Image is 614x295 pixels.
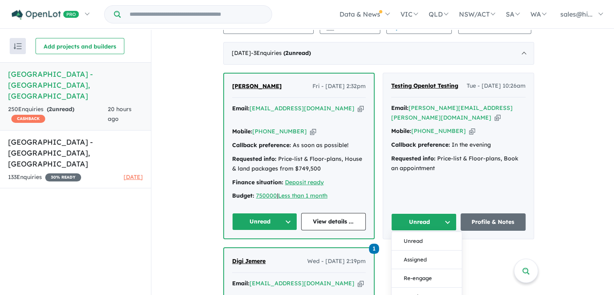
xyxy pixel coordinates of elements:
a: 1 [369,243,379,254]
div: 250 Enquir ies [8,105,108,124]
span: - 3 Enquir ies [251,49,311,57]
a: Less than 1 month [278,192,327,199]
span: Tue - [DATE] 10:26am [467,81,526,91]
strong: Requested info: [391,155,436,162]
button: Copy [358,279,364,288]
strong: Email: [232,105,249,112]
a: [PERSON_NAME] [232,82,282,91]
a: Testing Openlot Testing [391,81,458,91]
button: Unread [232,213,297,230]
span: [DATE] [124,173,143,181]
span: Fri - [DATE] 2:32pm [312,82,366,91]
h5: [GEOGRAPHIC_DATA] - [GEOGRAPHIC_DATA] , [GEOGRAPHIC_DATA] [8,137,143,169]
button: Copy [310,127,316,136]
a: Digi Jemere [232,257,266,266]
div: 133 Enquir ies [8,173,81,182]
img: Openlot PRO Logo White [12,10,79,20]
div: | [232,191,366,201]
strong: ( unread) [283,49,311,57]
a: [EMAIL_ADDRESS][DOMAIN_NAME] [249,105,354,112]
strong: Email: [232,280,249,287]
div: Price-list & Floor-plans, House & land packages from $749,500 [232,154,366,174]
span: Wed - [DATE] 2:19pm [307,257,366,266]
strong: Requested info: [232,155,277,162]
strong: Email: [391,104,409,112]
button: Copy [495,114,501,122]
span: Testing Openlot Testing [391,82,458,89]
img: sort.svg [14,43,22,49]
button: Add projects and builders [36,38,124,54]
strong: Budget: [232,192,254,199]
span: sales@hi... [560,10,593,18]
button: Copy [358,104,364,113]
strong: ( unread) [47,105,74,113]
strong: Callback preference: [232,141,291,149]
span: 20 hours ago [108,105,132,122]
a: 750000 [256,192,277,199]
div: As soon as possible! [232,141,366,150]
button: Assigned [392,251,462,269]
span: CASHBACK [11,115,45,123]
button: Re-engage [392,269,462,288]
span: [PERSON_NAME] [232,82,282,90]
strong: Finance situation: [232,179,283,186]
input: Try estate name, suburb, builder or developer [122,6,270,23]
span: 2 [285,49,289,57]
h5: [GEOGRAPHIC_DATA] - [GEOGRAPHIC_DATA] , [GEOGRAPHIC_DATA] [8,69,143,101]
a: [EMAIL_ADDRESS][DOMAIN_NAME] [249,280,354,287]
div: Price-list & Floor-plans, Book an appointment [391,154,526,173]
strong: Mobile: [391,127,411,135]
a: [PERSON_NAME][EMAIL_ADDRESS][PERSON_NAME][DOMAIN_NAME] [391,104,513,121]
a: Deposit ready [285,179,324,186]
strong: Callback preference: [391,141,450,148]
button: Unread [391,213,457,231]
span: 2 [49,105,52,113]
span: 30 % READY [45,173,81,181]
div: [DATE] [223,42,534,65]
span: Digi Jemere [232,257,266,265]
strong: Mobile: [232,128,252,135]
a: [PHONE_NUMBER] [411,127,466,135]
a: Profile & Notes [461,213,526,231]
a: View details ... [301,213,366,230]
a: [PHONE_NUMBER] [252,128,307,135]
button: Unread [392,232,462,251]
button: Copy [469,127,475,135]
div: In the evening [391,140,526,150]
